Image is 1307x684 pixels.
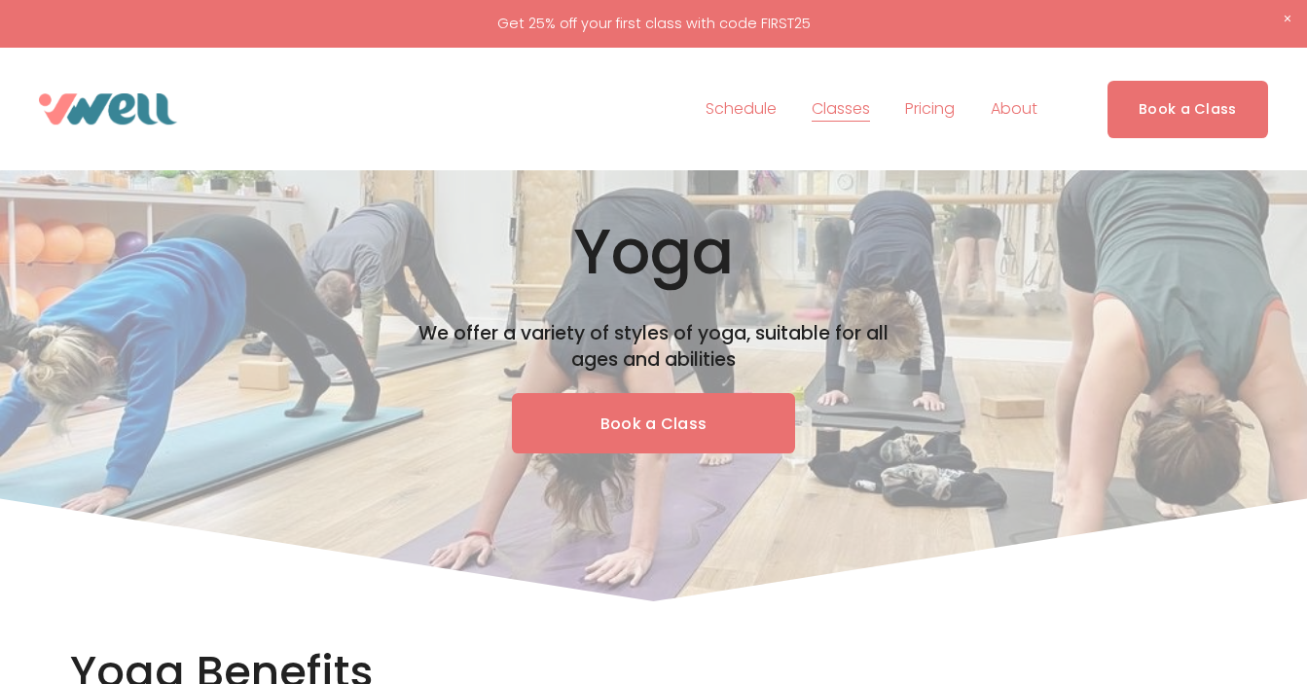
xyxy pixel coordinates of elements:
[812,95,870,124] span: Classes
[512,393,796,454] a: Book a Class
[1107,81,1268,138] a: Book a Class
[812,93,870,125] a: folder dropdown
[991,93,1037,125] a: folder dropdown
[905,93,955,125] a: Pricing
[39,93,177,125] img: VWell
[706,93,777,125] a: Schedule
[414,321,894,373] h4: We offer a variety of styles of yoga, suitable for all ages and abilities
[991,95,1037,124] span: About
[217,214,1090,291] h1: Yoga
